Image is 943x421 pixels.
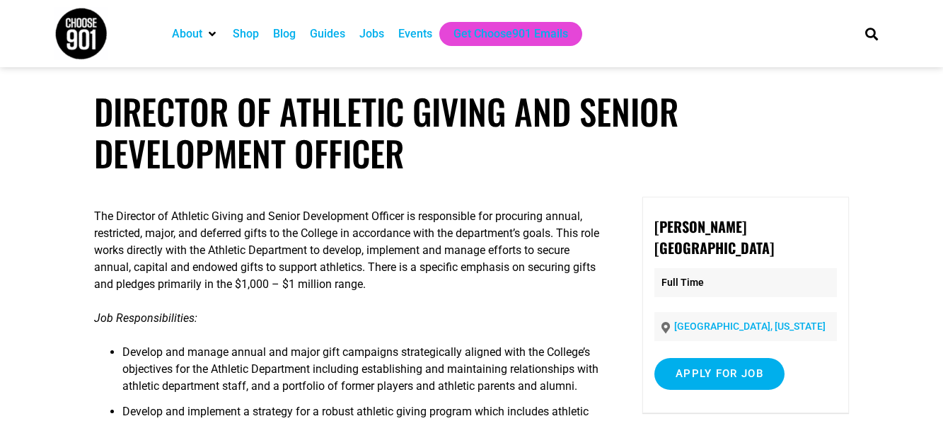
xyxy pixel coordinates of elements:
p: The Director of Athletic Giving and Senior Development Officer is responsible for procuring annua... [94,208,604,293]
div: About [165,22,226,46]
a: Blog [273,25,296,42]
a: Shop [233,25,259,42]
div: Search [860,22,883,45]
a: Get Choose901 Emails [453,25,568,42]
p: Full Time [654,268,837,297]
strong: [PERSON_NAME][GEOGRAPHIC_DATA] [654,216,774,258]
em: Job Responsibilities: [94,311,197,325]
a: Guides [310,25,345,42]
a: Events [398,25,432,42]
a: About [172,25,202,42]
h1: Director of Athletic Giving and Senior Development Officer [94,91,848,174]
input: Apply for job [654,358,785,390]
a: [GEOGRAPHIC_DATA], [US_STATE] [674,321,826,332]
nav: Main nav [165,22,841,46]
li: Develop and manage annual and major gift campaigns strategically aligned with the College’s objec... [122,344,604,403]
a: Jobs [359,25,384,42]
